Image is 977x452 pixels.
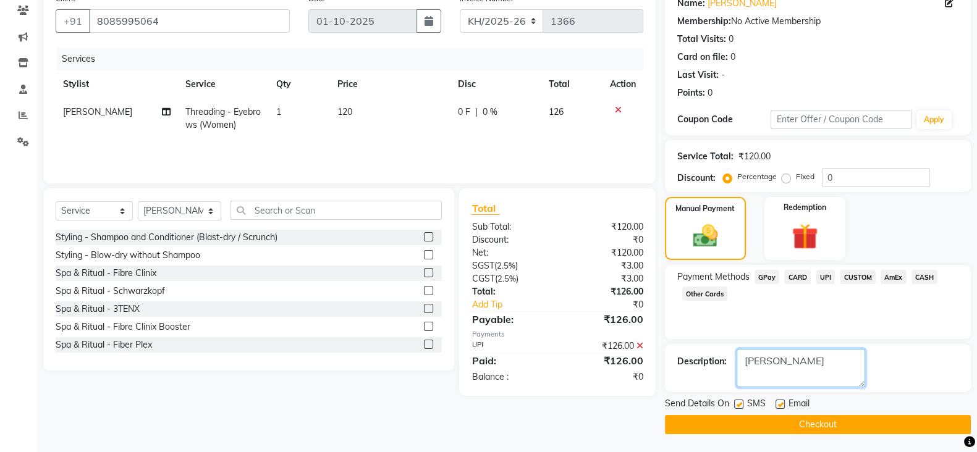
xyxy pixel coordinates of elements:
[185,106,261,130] span: Threading - Eyebrows (Women)
[472,202,500,215] span: Total
[462,298,573,311] a: Add Tip
[708,86,713,99] div: 0
[557,312,653,327] div: ₹126.00
[472,260,494,271] span: SGST
[677,172,716,185] div: Discount:
[784,220,826,253] img: _gift.svg
[682,287,728,301] span: Other Cards
[675,203,735,214] label: Manual Payment
[462,340,557,353] div: UPI
[56,285,165,298] div: Spa & Ritual - Schwarzkopf
[737,171,777,182] label: Percentage
[458,106,470,119] span: 0 F
[784,270,811,284] span: CARD
[677,355,727,368] div: Description:
[56,267,156,280] div: Spa & Ritual - Fibre Clinix
[796,171,814,182] label: Fixed
[816,270,835,284] span: UPI
[178,70,269,98] th: Service
[462,259,557,272] div: ( )
[475,106,478,119] span: |
[677,270,750,283] span: Payment Methods
[483,106,497,119] span: 0 %
[789,397,810,412] span: Email
[330,70,450,98] th: Price
[677,150,734,163] div: Service Total:
[557,220,653,233] div: ₹120.00
[462,285,557,298] div: Total:
[881,270,907,284] span: AmEx
[721,69,725,82] div: -
[472,273,494,284] span: CGST
[557,233,653,246] div: ₹0
[57,48,653,70] div: Services
[89,9,290,33] input: Search by Name/Mobile/Email/Code
[462,233,557,246] div: Discount:
[56,303,140,316] div: Spa & Ritual - 3TENX
[462,272,557,285] div: ( )
[56,338,152,351] div: Spa & Ritual - Fiber Plex
[677,86,705,99] div: Points:
[462,246,557,259] div: Net:
[685,222,725,250] img: _cash.svg
[56,70,178,98] th: Stylist
[269,70,329,98] th: Qty
[729,33,734,46] div: 0
[450,70,541,98] th: Disc
[557,340,653,353] div: ₹126.00
[557,370,653,383] div: ₹0
[840,270,876,284] span: CUSTOM
[665,397,729,412] span: Send Details On
[573,298,653,311] div: ₹0
[557,285,653,298] div: ₹126.00
[56,320,190,333] div: Spa & Ritual - Fibre Clinix Booster
[557,353,653,368] div: ₹126.00
[276,106,281,117] span: 1
[771,110,911,129] input: Enter Offer / Coupon Code
[677,15,731,28] div: Membership:
[56,9,90,33] button: +91
[56,249,200,262] div: Styling - Blow-dry without Shampoo
[911,270,938,284] span: CASH
[916,111,952,129] button: Apply
[462,312,557,327] div: Payable:
[755,270,780,284] span: GPay
[677,51,728,64] div: Card on file:
[231,201,442,220] input: Search or Scan
[730,51,735,64] div: 0
[541,70,603,98] th: Total
[557,259,653,272] div: ₹3.00
[784,202,826,213] label: Redemption
[557,272,653,285] div: ₹3.00
[462,220,557,233] div: Sub Total:
[677,15,958,28] div: No Active Membership
[472,329,643,340] div: Payments
[497,274,515,283] span: 2.5%
[462,370,557,383] div: Balance :
[677,33,726,46] div: Total Visits:
[665,415,971,434] button: Checkout
[549,106,564,117] span: 126
[63,106,132,117] span: [PERSON_NAME]
[557,246,653,259] div: ₹120.00
[677,113,771,126] div: Coupon Code
[677,69,719,82] div: Last Visit:
[56,231,277,244] div: Styling - Shampoo and Conditioner (Blast-dry / Scrunch)
[496,261,515,270] span: 2.5%
[738,150,771,163] div: ₹120.00
[462,353,557,368] div: Paid:
[337,106,352,117] span: 120
[603,70,643,98] th: Action
[747,397,766,412] span: SMS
